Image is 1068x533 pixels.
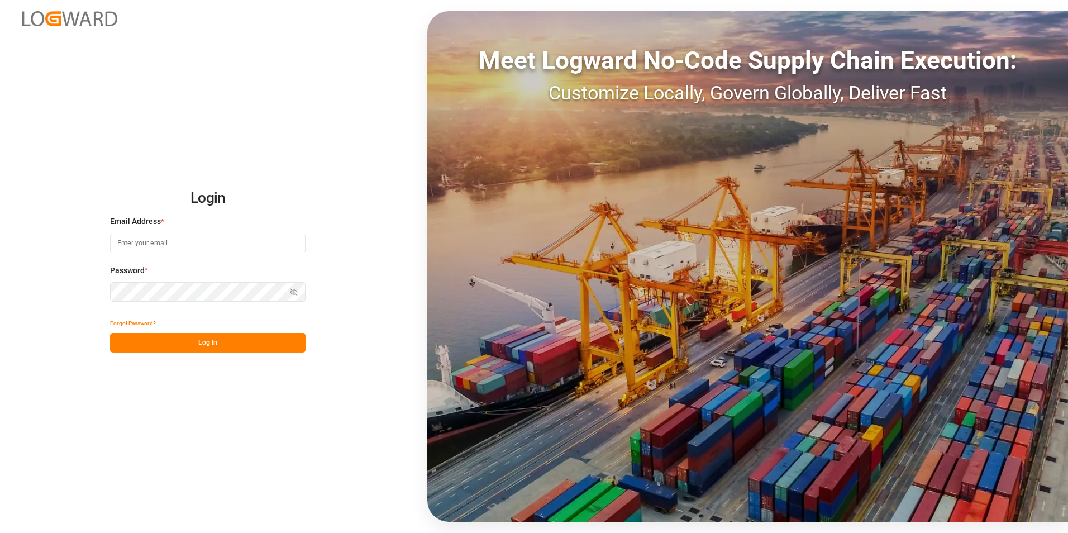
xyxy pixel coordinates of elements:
[110,180,306,216] h2: Login
[110,333,306,353] button: Log In
[110,216,161,227] span: Email Address
[110,265,145,277] span: Password
[22,11,117,26] img: Logward_new_orange.png
[427,42,1068,79] div: Meet Logward No-Code Supply Chain Execution:
[110,313,156,333] button: Forgot Password?
[427,79,1068,107] div: Customize Locally, Govern Globally, Deliver Fast
[110,234,306,253] input: Enter your email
